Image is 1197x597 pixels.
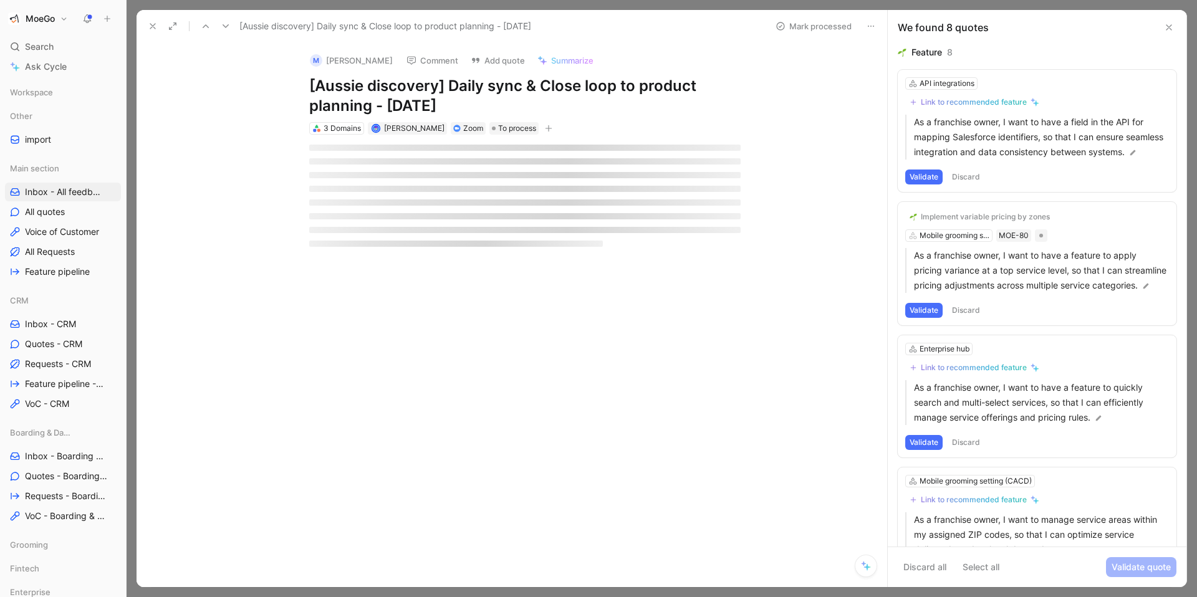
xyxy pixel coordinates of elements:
span: Summarize [551,55,594,66]
button: Mark processed [770,17,857,35]
div: Otherimport [5,107,121,149]
a: VoC - Boarding & daycare [5,507,121,525]
button: Discard [948,435,984,450]
button: M[PERSON_NAME] [304,51,398,70]
div: Other [5,107,121,125]
button: Validate [905,170,943,184]
div: API integrations [920,77,974,90]
p: As a franchise owner, I want to have a field in the API for mapping Salesforce identifiers, so th... [914,115,1169,160]
div: 8 [947,45,953,60]
div: Feature [911,45,942,60]
span: Search [25,39,54,54]
a: VoC - CRM [5,394,121,413]
div: We found 8 quotes [898,20,989,35]
div: CRM [5,291,121,310]
button: Discard all [898,557,952,577]
span: Quotes - Boarding & daycare [25,470,107,482]
span: Boarding & Daycare [10,426,73,439]
span: VoC - CRM [25,398,69,410]
span: Inbox - Boarding & daycare [25,450,107,462]
button: MoeGoMoeGo [5,10,71,27]
img: pen.svg [1128,148,1137,157]
a: Inbox - All feedbacks [5,183,121,201]
span: Voice of Customer [25,226,99,238]
img: MoeGo [8,12,21,25]
a: All Requests [5,242,121,261]
div: Grooming [5,535,121,554]
div: Main section [5,159,121,178]
h1: [Aussie discovery] Daily sync & Close loop to product planning - [DATE] [309,76,741,116]
button: Summarize [532,52,599,69]
a: Inbox - CRM [5,315,121,333]
a: Inbox - Boarding & daycare [5,447,121,466]
span: Requests - Boarding & daycare [25,490,108,502]
p: As a franchise owner, I want to have a feature to quickly search and multi-select services, so th... [914,380,1169,425]
div: Enterprise hub [920,343,969,355]
div: Grooming [5,535,121,558]
button: Comment [401,52,464,69]
a: Feature pipeline [5,262,121,281]
div: M [310,54,322,67]
span: import [25,133,51,146]
div: To process [489,122,539,135]
h1: MoeGo [26,13,55,24]
div: Zoom [463,122,483,135]
button: Discard [948,170,984,184]
span: Other [10,110,32,122]
button: 🌱Implement variable pricing by zones [905,209,1054,224]
span: Feature pipeline [25,265,90,278]
button: Link to recommended feature [905,360,1044,375]
img: 🌱 [910,213,917,221]
a: Quotes - CRM [5,335,121,353]
a: Voice of Customer [5,222,121,241]
img: 🌱 [898,48,906,57]
img: avatar [372,125,379,132]
button: Validate [905,435,943,450]
span: Grooming [10,538,48,551]
span: VoC - Boarding & daycare [25,510,107,522]
button: Select all [957,557,1005,577]
button: Discard [948,303,984,318]
span: Workspace [10,86,53,98]
span: Inbox - CRM [25,318,76,330]
div: Fintech [5,559,121,578]
span: Feature pipeline - CRM [25,378,105,390]
button: Add quote [465,52,531,69]
button: Validate [905,303,943,318]
span: All quotes [25,206,65,218]
span: Ask Cycle [25,59,67,74]
div: Fintech [5,559,121,581]
div: Boarding & Daycare [5,423,121,442]
span: Requests - CRM [25,358,91,370]
div: Link to recommended feature [921,363,1027,373]
a: Requests - CRM [5,355,121,373]
div: Boarding & DaycareInbox - Boarding & daycareQuotes - Boarding & daycareRequests - Boarding & dayc... [5,423,121,525]
span: Main section [10,162,59,174]
div: Workspace [5,83,121,102]
a: Feature pipeline - CRM [5,375,121,393]
a: Quotes - Boarding & daycare [5,467,121,485]
button: Validate quote [1106,557,1176,577]
div: Mobile grooming setting (CACD) [920,475,1032,487]
div: CRMInbox - CRMQuotes - CRMRequests - CRMFeature pipeline - CRMVoC - CRM [5,291,121,413]
span: Inbox - All feedbacks [25,186,105,198]
div: 3 Domains [324,122,361,135]
div: Link to recommended feature [921,495,1027,505]
span: [Aussie discovery] Daily sync & Close loop to product planning - [DATE] [239,19,531,34]
div: Main sectionInbox - All feedbacksAll quotesVoice of CustomerAll RequestsFeature pipeline [5,159,121,281]
a: All quotes [5,203,121,221]
button: Link to recommended feature [905,492,1044,507]
a: Requests - Boarding & daycare [5,487,121,505]
div: Search [5,37,121,56]
div: Implement variable pricing by zones [921,212,1050,222]
img: pen.svg [1142,282,1150,290]
img: pen.svg [1050,546,1059,555]
span: CRM [10,294,29,307]
span: To process [498,122,536,135]
img: pen.svg [1094,414,1103,423]
span: All Requests [25,246,75,258]
span: Fintech [10,562,39,575]
p: As a franchise owner, I want to have a feature to apply pricing variance at a top service level, ... [914,248,1169,293]
div: Link to recommended feature [921,97,1027,107]
button: Link to recommended feature [905,95,1044,110]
